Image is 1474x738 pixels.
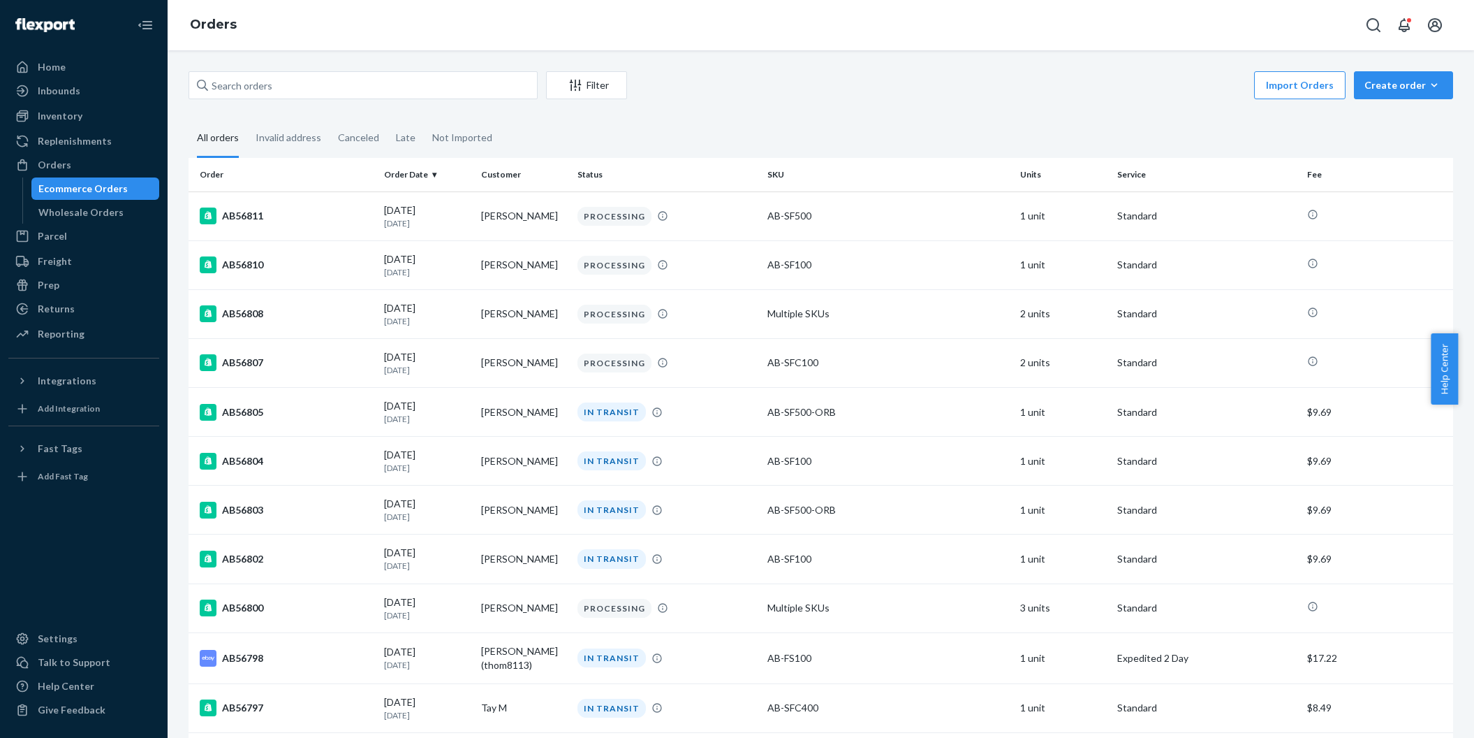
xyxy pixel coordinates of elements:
div: All orders [197,120,239,158]
p: Standard [1117,601,1296,615]
a: Prep [8,274,159,296]
a: Inventory [8,105,159,127]
div: AB-SF100 [767,258,1009,272]
td: $9.69 [1302,486,1453,535]
td: 1 unit [1015,191,1112,240]
th: Status [572,158,762,191]
p: Standard [1117,454,1296,468]
td: 1 unit [1015,388,1112,437]
div: Ecommerce Orders [38,182,128,196]
div: Create order [1364,78,1443,92]
div: Integrations [38,374,96,388]
div: Fast Tags [38,442,82,456]
div: [DATE] [384,497,470,523]
th: Fee [1302,158,1453,191]
p: [DATE] [384,266,470,278]
p: Standard [1117,209,1296,223]
div: AB56804 [200,453,373,470]
ol: breadcrumbs [179,5,248,45]
div: Inbounds [38,84,80,98]
button: Import Orders [1254,71,1346,99]
div: AB56798 [200,650,373,667]
p: [DATE] [384,315,470,327]
td: [PERSON_NAME] [476,240,573,289]
div: Home [38,60,66,74]
p: Standard [1117,701,1296,715]
div: AB56797 [200,700,373,716]
div: [DATE] [384,695,470,721]
td: $9.69 [1302,535,1453,584]
button: Open Search Box [1359,11,1387,39]
th: Units [1015,158,1112,191]
a: Ecommerce Orders [31,178,160,200]
a: Settings [8,628,159,650]
div: Replenishments [38,134,112,148]
a: Wholesale Orders [31,201,160,224]
div: [DATE] [384,301,470,327]
div: Customer [481,168,567,180]
div: Returns [38,302,75,316]
button: Close Navigation [131,11,159,39]
td: [PERSON_NAME] [476,388,573,437]
p: [DATE] [384,609,470,621]
td: 1 unit [1015,683,1112,732]
p: Expedited 2 Day [1117,651,1296,665]
a: Orders [190,17,237,32]
div: [DATE] [384,546,470,572]
div: PROCESSING [577,305,651,324]
div: IN TRANSIT [577,500,646,519]
div: IN TRANSIT [577,549,646,568]
td: [PERSON_NAME] [476,486,573,535]
td: [PERSON_NAME] [476,289,573,338]
div: Talk to Support [38,656,110,670]
td: [PERSON_NAME] [476,535,573,584]
div: Reporting [38,327,84,341]
p: [DATE] [384,462,470,474]
div: AB56802 [200,551,373,567]
div: AB-SF500-ORB [767,405,1009,419]
th: SKU [762,158,1015,191]
div: AB-FS100 [767,651,1009,665]
div: AB56803 [200,502,373,519]
a: Talk to Support [8,651,159,674]
p: [DATE] [384,659,470,671]
div: Invalid address [256,120,321,156]
div: AB-SF500 [767,209,1009,223]
div: AB-SF500-ORB [767,503,1009,517]
td: 1 unit [1015,632,1112,683]
div: IN TRANSIT [577,649,646,667]
td: [PERSON_NAME] (thom8113) [476,632,573,683]
td: Tay M [476,683,573,732]
th: Order [189,158,378,191]
div: [DATE] [384,399,470,425]
input: Search orders [189,71,538,99]
img: Flexport logo [15,18,75,32]
div: AB-SFC400 [767,701,1009,715]
button: Open account menu [1421,11,1449,39]
p: Standard [1117,405,1296,419]
div: Prep [38,278,59,292]
button: Filter [546,71,627,99]
p: Standard [1117,258,1296,272]
button: Give Feedback [8,699,159,721]
p: Standard [1117,503,1296,517]
p: Standard [1117,356,1296,370]
td: $17.22 [1302,632,1453,683]
a: Replenishments [8,130,159,152]
td: $8.49 [1302,683,1453,732]
div: [DATE] [384,645,470,671]
div: [DATE] [384,595,470,621]
div: AB56800 [200,600,373,616]
a: Freight [8,250,159,273]
div: [DATE] [384,448,470,474]
div: AB56807 [200,354,373,371]
a: Home [8,56,159,78]
div: Freight [38,254,72,268]
td: 1 unit [1015,535,1112,584]
div: PROCESSING [577,354,651,372]
td: [PERSON_NAME] [476,191,573,240]
th: Service [1112,158,1302,191]
button: Help Center [1431,333,1458,405]
div: Parcel [38,229,67,243]
a: Returns [8,298,159,320]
